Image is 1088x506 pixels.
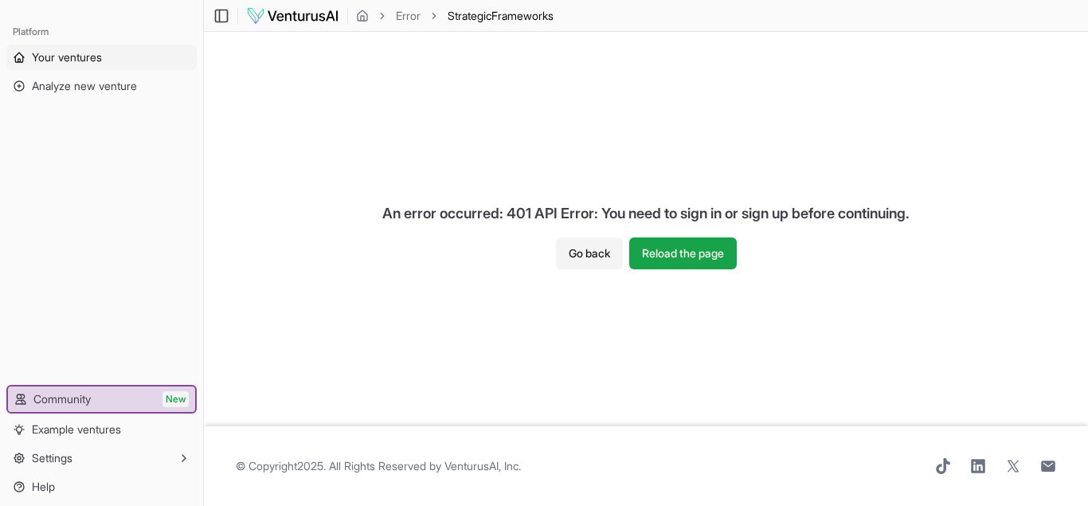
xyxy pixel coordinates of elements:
span: Settings [32,450,72,466]
span: Your ventures [32,49,102,65]
button: Reload the page [629,237,737,269]
button: Go back [556,237,623,269]
span: StrategicFrameworks [448,8,554,24]
span: Analyze new venture [32,78,137,94]
div: Platform [6,19,197,45]
a: Example ventures [6,417,197,442]
button: Settings [6,445,197,471]
span: Community [33,391,91,407]
div: An error occurred: 401 API Error: You need to sign in or sign up before continuing. [370,190,922,237]
a: Error [396,8,421,24]
span: New [162,391,189,407]
nav: breadcrumb [356,8,554,24]
a: Help [6,474,197,500]
a: Analyze new venture [6,73,197,99]
span: Frameworks [491,9,554,22]
span: Help [32,479,55,495]
a: VenturusAI, Inc [444,459,519,473]
img: logo [246,6,339,25]
a: Your ventures [6,45,197,70]
span: © Copyright 2025 . All Rights Reserved by . [236,458,521,474]
a: CommunityNew [8,386,195,412]
span: Example ventures [32,422,121,437]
